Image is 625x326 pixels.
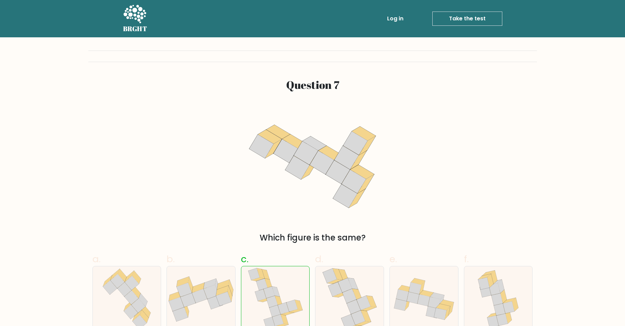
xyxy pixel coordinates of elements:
[130,78,496,91] h2: Question 7
[92,252,101,266] span: a.
[315,252,323,266] span: d.
[241,252,248,266] span: c.
[97,232,529,244] div: Which figure is the same?
[432,12,502,26] a: Take the test
[384,12,406,25] a: Log in
[389,252,397,266] span: e.
[123,3,147,35] a: BRGHT
[123,25,147,33] h5: BRGHT
[464,252,469,266] span: f.
[167,252,175,266] span: b.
